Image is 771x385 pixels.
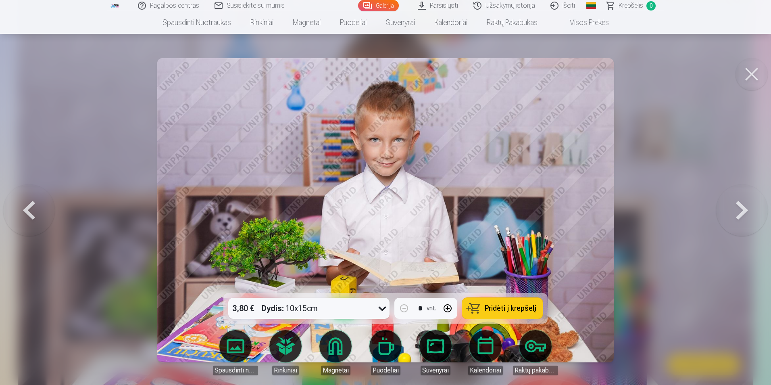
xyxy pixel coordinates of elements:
[283,11,330,34] a: Magnetai
[421,366,450,375] div: Suvenyrai
[646,1,656,10] span: 0
[153,11,241,34] a: Spausdinti nuotraukas
[547,11,619,34] a: Visos prekės
[413,330,458,375] a: Suvenyrai
[427,303,436,313] div: vnt.
[513,366,558,375] div: Raktų pakabukas
[321,366,350,375] div: Magnetai
[228,298,258,319] div: 3,80 €
[371,366,400,375] div: Puodeliai
[477,11,547,34] a: Raktų pakabukas
[485,305,536,312] span: Pridėti į krepšelį
[363,330,408,375] a: Puodeliai
[619,1,643,10] span: Krepšelis
[376,11,425,34] a: Suvenyrai
[468,366,503,375] div: Kalendoriai
[272,366,299,375] div: Rinkiniai
[110,3,119,8] img: /fa2
[313,330,358,375] a: Magnetai
[462,298,543,319] button: Pridėti į krepšelį
[213,366,258,375] div: Spausdinti nuotraukas
[513,330,558,375] a: Raktų pakabukas
[261,298,318,319] div: 10x15cm
[425,11,477,34] a: Kalendoriai
[330,11,376,34] a: Puodeliai
[241,11,283,34] a: Rinkiniai
[263,330,308,375] a: Rinkiniai
[463,330,508,375] a: Kalendoriai
[261,303,284,314] strong: Dydis :
[213,330,258,375] a: Spausdinti nuotraukas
